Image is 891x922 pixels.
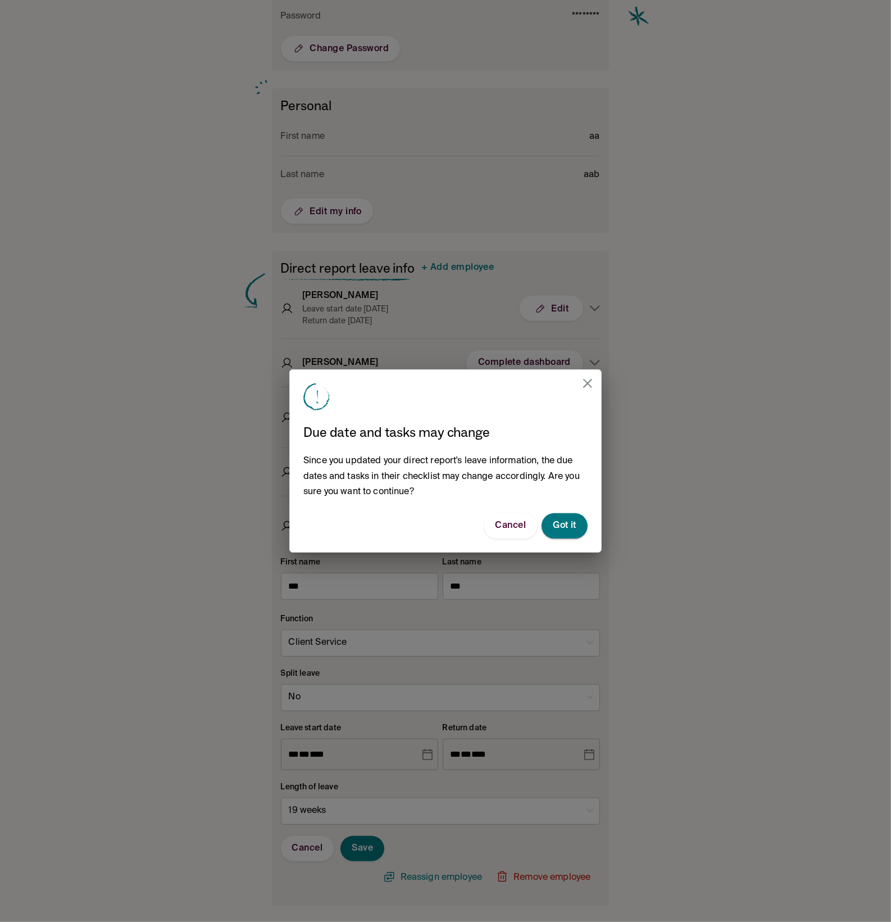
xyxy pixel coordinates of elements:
[495,520,526,532] span: Cancel
[553,520,576,532] span: Got it
[484,513,538,539] button: Cancel
[303,383,588,539] div: Since you updated your direct report's leave information, the due dates and tasks in their checkl...
[542,513,588,539] button: Got it
[579,374,597,392] button: close
[303,424,588,440] h6: Due date and tasks may change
